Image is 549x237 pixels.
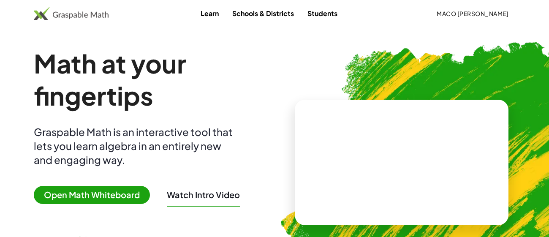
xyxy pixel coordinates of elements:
[437,10,508,17] span: Maco [PERSON_NAME]
[301,5,344,21] a: Students
[338,131,465,194] video: What is this? This is dynamic math notation. Dynamic math notation plays a central role in how Gr...
[194,5,226,21] a: Learn
[34,191,157,200] a: Open Math Whiteboard
[34,47,261,112] h1: Math at your fingertips
[226,5,301,21] a: Schools & Districts
[167,189,240,200] button: Watch Intro Video
[34,186,150,204] span: Open Math Whiteboard
[430,6,515,21] button: Maco [PERSON_NAME]
[34,125,236,167] div: Graspable Math is an interactive tool that lets you learn algebra in an entirely new and engaging...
